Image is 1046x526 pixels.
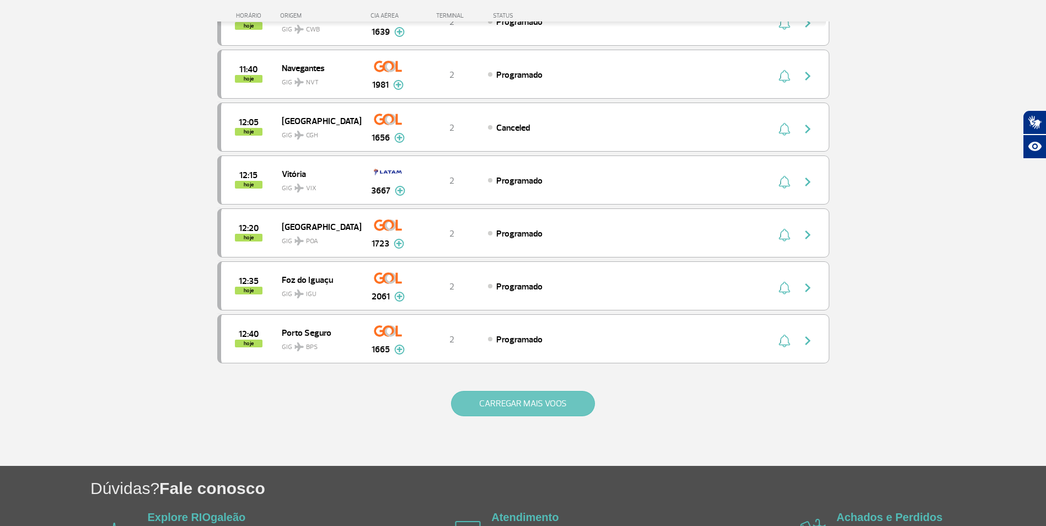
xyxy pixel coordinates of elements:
div: STATUS [487,12,577,19]
img: seta-direita-painel-voo.svg [801,281,814,294]
span: hoje [235,75,262,83]
div: Plugin de acessibilidade da Hand Talk. [1023,110,1046,159]
img: destiny_airplane.svg [294,184,304,192]
img: sino-painel-voo.svg [779,175,790,189]
h1: Dúvidas? [90,477,1046,500]
span: 2 [449,175,454,186]
span: Programado [496,69,543,80]
img: mais-info-painel-voo.svg [394,27,405,37]
span: Foz do Iguaçu [282,272,352,287]
img: sino-painel-voo.svg [779,281,790,294]
span: GIG [282,336,352,352]
span: [GEOGRAPHIC_DATA] [282,114,352,128]
span: 2061 [372,290,390,303]
img: destiny_airplane.svg [294,289,304,298]
span: hoje [235,340,262,347]
img: mais-info-painel-voo.svg [394,239,404,249]
span: GIG [282,230,352,246]
img: seta-direita-painel-voo.svg [801,69,814,83]
a: Explore RIOgaleão [148,511,246,523]
span: Fale conosco [159,479,265,497]
span: [GEOGRAPHIC_DATA] [282,219,352,234]
span: NVT [306,78,319,88]
span: Porto Seguro [282,325,352,340]
img: mais-info-painel-voo.svg [393,80,404,90]
span: VIX [306,184,317,194]
span: Canceled [496,122,530,133]
span: 1665 [372,343,390,356]
span: hoje [235,128,262,136]
span: Vitória [282,167,352,181]
span: 2 [449,281,454,292]
img: sino-painel-voo.svg [779,122,790,136]
span: Programado [496,17,543,28]
img: seta-direita-painel-voo.svg [801,334,814,347]
span: Programado [496,228,543,239]
span: 2025-09-25 12:20:00 [239,224,259,232]
span: 2025-09-25 12:05:00 [239,119,259,126]
img: sino-painel-voo.svg [779,334,790,347]
img: seta-direita-painel-voo.svg [801,175,814,189]
span: CGH [306,131,318,141]
span: 2 [449,122,454,133]
img: sino-painel-voo.svg [779,228,790,241]
span: Programado [496,175,543,186]
div: HORÁRIO [221,12,281,19]
img: mais-info-painel-voo.svg [394,345,405,355]
img: destiny_airplane.svg [294,131,304,139]
span: GIG [282,283,352,299]
img: seta-direita-painel-voo.svg [801,122,814,136]
span: 2025-09-25 11:40:00 [239,66,258,73]
img: mais-info-painel-voo.svg [395,186,405,196]
span: hoje [235,181,262,189]
div: ORIGEM [280,12,361,19]
img: destiny_airplane.svg [294,25,304,34]
img: mais-info-painel-voo.svg [394,133,405,143]
a: Atendimento [491,511,559,523]
span: hoje [235,287,262,294]
img: seta-direita-painel-voo.svg [801,228,814,241]
button: Abrir recursos assistivos. [1023,135,1046,159]
span: 2025-09-25 12:35:00 [239,277,259,285]
button: CARREGAR MAIS VOOS [451,391,595,416]
span: 1656 [372,131,390,144]
span: 3667 [371,184,390,197]
img: destiny_airplane.svg [294,78,304,87]
span: Programado [496,334,543,345]
img: destiny_airplane.svg [294,237,304,245]
span: POA [306,237,318,246]
a: Achados e Perdidos [836,511,942,523]
span: 1981 [372,78,389,92]
span: 2 [449,228,454,239]
span: 2 [449,334,454,345]
span: Navegantes [282,61,352,75]
span: hoje [235,234,262,241]
span: 1639 [372,25,390,39]
span: BPS [306,342,318,352]
img: sino-painel-voo.svg [779,69,790,83]
span: GIG [282,125,352,141]
span: IGU [306,289,317,299]
span: 2025-09-25 12:40:00 [239,330,259,338]
span: Programado [496,281,543,292]
img: destiny_airplane.svg [294,342,304,351]
span: GIG [282,72,352,88]
span: 1723 [372,237,389,250]
button: Abrir tradutor de língua de sinais. [1023,110,1046,135]
span: GIG [282,178,352,194]
span: CWB [306,25,320,35]
span: 2 [449,69,454,80]
div: TERMINAL [416,12,487,19]
div: CIA AÉREA [361,12,416,19]
img: mais-info-painel-voo.svg [394,292,405,302]
span: 2025-09-25 12:15:00 [239,171,258,179]
span: 2 [449,17,454,28]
